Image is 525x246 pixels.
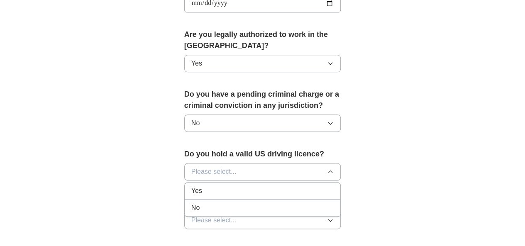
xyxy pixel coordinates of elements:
button: Please select... [184,212,341,229]
span: No [191,118,200,128]
button: Please select... [184,163,341,180]
span: Please select... [191,167,237,177]
button: No [184,114,341,132]
span: Please select... [191,215,237,225]
span: Yes [191,58,202,68]
span: Yes [191,186,202,196]
label: Do you hold a valid US driving licence? [184,149,341,160]
span: No [191,203,200,213]
label: Are you legally authorized to work in the [GEOGRAPHIC_DATA]? [184,29,341,51]
label: Do you have a pending criminal charge or a criminal conviction in any jurisdiction? [184,89,341,111]
button: Yes [184,55,341,72]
